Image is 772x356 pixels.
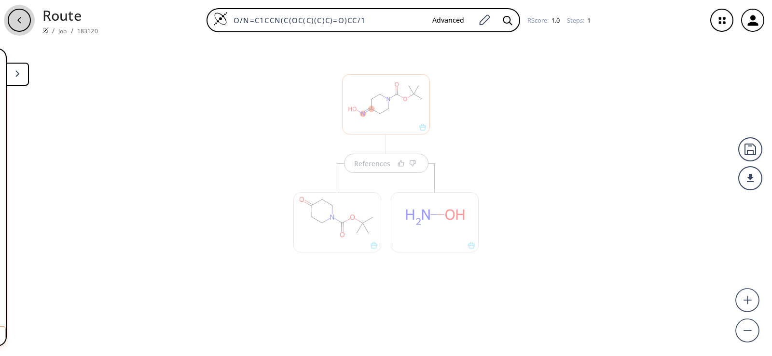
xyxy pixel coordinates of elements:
div: Steps : [567,17,591,24]
a: 183120 [77,27,98,35]
a: Job [58,27,67,35]
div: RScore : [527,17,560,24]
input: Enter SMILES [228,15,425,25]
span: 1.0 [550,16,560,25]
img: Logo Spaya [213,12,228,26]
li: / [52,26,55,36]
li: / [71,26,73,36]
span: 1 [586,16,591,25]
img: Spaya logo [42,27,48,33]
button: Advanced [425,12,472,29]
p: Route [42,5,98,26]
